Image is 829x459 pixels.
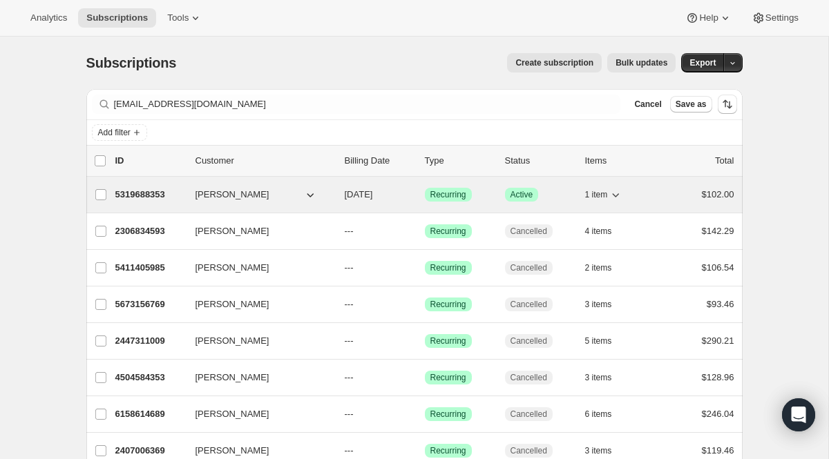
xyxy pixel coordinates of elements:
[677,8,740,28] button: Help
[196,261,269,275] span: [PERSON_NAME]
[585,185,623,204] button: 1 item
[187,257,325,279] button: [PERSON_NAME]
[585,189,608,200] span: 1 item
[676,99,707,110] span: Save as
[345,409,354,419] span: ---
[345,335,354,346] span: ---
[196,371,269,384] span: [PERSON_NAME]
[159,8,211,28] button: Tools
[115,185,734,204] div: 5319688353[PERSON_NAME][DATE]SuccessRecurringSuccessActive1 item$102.00
[507,53,602,72] button: Create subscription
[585,262,612,273] span: 2 items
[585,372,612,383] span: 3 items
[196,297,269,311] span: [PERSON_NAME]
[718,95,737,114] button: Sort the results
[707,299,734,309] span: $93.46
[196,444,269,458] span: [PERSON_NAME]
[511,372,547,383] span: Cancelled
[511,335,547,346] span: Cancelled
[699,12,718,23] span: Help
[115,334,184,348] p: 2447311009
[681,53,724,72] button: Export
[196,188,269,202] span: [PERSON_NAME]
[430,445,466,456] span: Recurring
[115,404,734,424] div: 6158614689[PERSON_NAME]---SuccessRecurringCancelled6 items$246.04
[702,262,734,273] span: $106.54
[196,154,334,168] p: Customer
[86,12,148,23] span: Subscriptions
[345,299,354,309] span: ---
[115,331,734,351] div: 2447311009[PERSON_NAME]---SuccessRecurringCancelled5 items$290.21
[425,154,494,168] div: Type
[115,295,734,314] div: 5673156769[PERSON_NAME]---SuccessRecurringCancelled3 items$93.46
[78,8,156,28] button: Subscriptions
[511,445,547,456] span: Cancelled
[98,127,131,138] span: Add filter
[115,261,184,275] p: 5411405985
[702,445,734,456] span: $119.46
[187,184,325,206] button: [PERSON_NAME]
[196,334,269,348] span: [PERSON_NAME]
[187,220,325,242] button: [PERSON_NAME]
[585,409,612,420] span: 6 items
[196,224,269,238] span: [PERSON_NAME]
[515,57,593,68] span: Create subscription
[430,372,466,383] span: Recurring
[430,299,466,310] span: Recurring
[702,335,734,346] span: $290.21
[585,299,612,310] span: 3 items
[702,226,734,236] span: $142.29
[511,189,533,200] span: Active
[167,12,189,23] span: Tools
[187,293,325,315] button: [PERSON_NAME]
[743,8,807,28] button: Settings
[345,445,354,456] span: ---
[585,331,627,351] button: 5 items
[196,407,269,421] span: [PERSON_NAME]
[629,96,667,113] button: Cancel
[585,222,627,241] button: 4 items
[115,222,734,241] div: 2306834593[PERSON_NAME]---SuccessRecurringCancelled4 items$142.29
[585,154,654,168] div: Items
[782,398,815,431] div: Open Intercom Messenger
[115,297,184,311] p: 5673156769
[115,444,184,458] p: 2407006369
[511,299,547,310] span: Cancelled
[765,12,799,23] span: Settings
[634,99,661,110] span: Cancel
[115,371,184,384] p: 4504584353
[511,262,547,273] span: Cancelled
[585,445,612,456] span: 3 items
[505,154,574,168] p: Status
[430,262,466,273] span: Recurring
[187,403,325,425] button: [PERSON_NAME]
[430,226,466,237] span: Recurring
[715,154,734,168] p: Total
[114,95,621,114] input: Filter subscribers
[345,262,354,273] span: ---
[115,154,734,168] div: IDCustomerBilling DateTypeStatusItemsTotal
[345,154,414,168] p: Billing Date
[702,409,734,419] span: $246.04
[345,226,354,236] span: ---
[187,330,325,352] button: [PERSON_NAME]
[585,335,612,346] span: 5 items
[430,189,466,200] span: Recurring
[585,404,627,424] button: 6 items
[187,367,325,389] button: [PERSON_NAME]
[689,57,716,68] span: Export
[702,189,734,199] span: $102.00
[22,8,75,28] button: Analytics
[430,335,466,346] span: Recurring
[585,258,627,277] button: 2 items
[345,372,354,382] span: ---
[585,226,612,237] span: 4 items
[115,154,184,168] p: ID
[585,368,627,387] button: 3 items
[115,407,184,421] p: 6158614689
[115,368,734,387] div: 4504584353[PERSON_NAME]---SuccessRecurringCancelled3 items$128.96
[430,409,466,420] span: Recurring
[607,53,676,72] button: Bulk updates
[616,57,667,68] span: Bulk updates
[115,224,184,238] p: 2306834593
